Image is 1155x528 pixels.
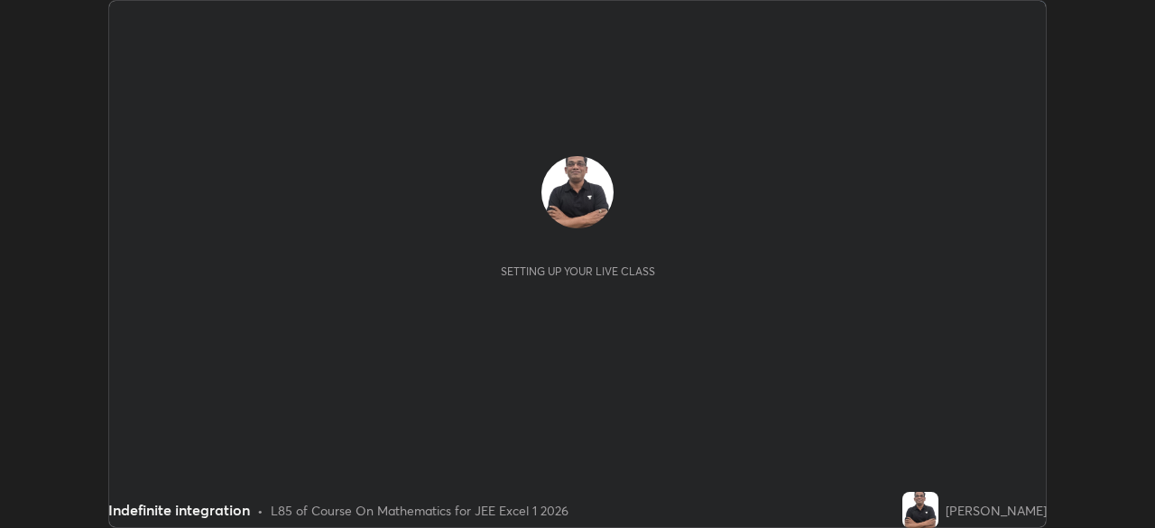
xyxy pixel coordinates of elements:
[108,499,250,521] div: Indefinite integration
[946,501,1047,520] div: [PERSON_NAME]
[541,156,614,228] img: 68f5c4e3b5444b35b37347a9023640a5.jpg
[902,492,938,528] img: 68f5c4e3b5444b35b37347a9023640a5.jpg
[501,264,655,278] div: Setting up your live class
[271,501,568,520] div: L85 of Course On Mathematics for JEE Excel 1 2026
[257,501,263,520] div: •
